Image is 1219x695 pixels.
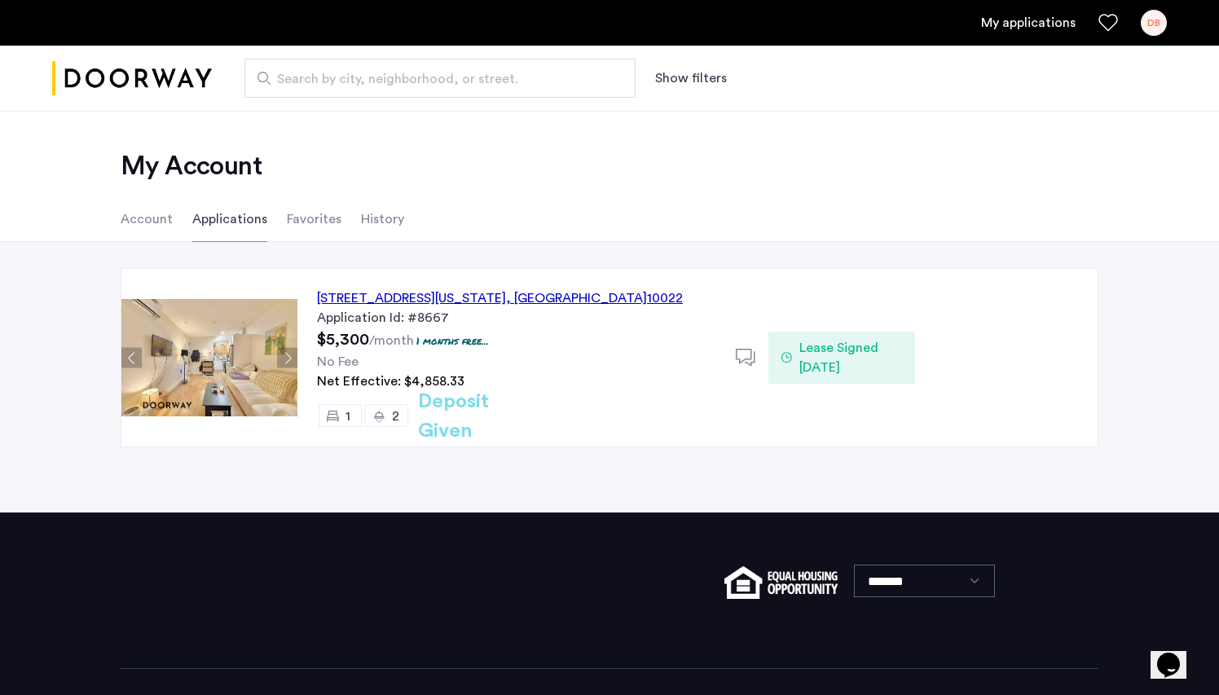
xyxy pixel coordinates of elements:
[244,59,636,98] input: Apartment Search
[655,68,727,88] button: Show or hide filters
[121,150,1098,183] h2: My Account
[418,387,548,446] h2: Deposit Given
[121,299,297,416] img: Apartment photo
[724,566,838,599] img: equal-housing.png
[277,348,297,368] button: Next apartment
[506,292,647,305] span: , [GEOGRAPHIC_DATA]
[317,288,683,308] div: [STREET_ADDRESS][US_STATE] 10022
[52,48,212,109] img: logo
[121,196,173,242] li: Account
[1098,13,1118,33] a: Favorites
[277,69,590,89] span: Search by city, neighborhood, or street.
[121,348,142,368] button: Previous apartment
[345,410,350,423] span: 1
[361,196,404,242] li: History
[1141,10,1167,36] div: DB
[854,565,995,597] select: Language select
[192,196,267,242] li: Applications
[287,196,341,242] li: Favorites
[317,375,464,388] span: Net Effective: $4,858.33
[317,308,716,328] div: Application Id: #8667
[52,48,212,109] a: Cazamio logo
[1151,630,1203,679] iframe: chat widget
[416,334,489,348] p: 1 months free...
[369,334,414,347] sub: /month
[317,332,369,348] span: $5,300
[317,355,359,368] span: No Fee
[392,410,399,423] span: 2
[799,338,902,377] span: Lease Signed [DATE]
[981,13,1076,33] a: My application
